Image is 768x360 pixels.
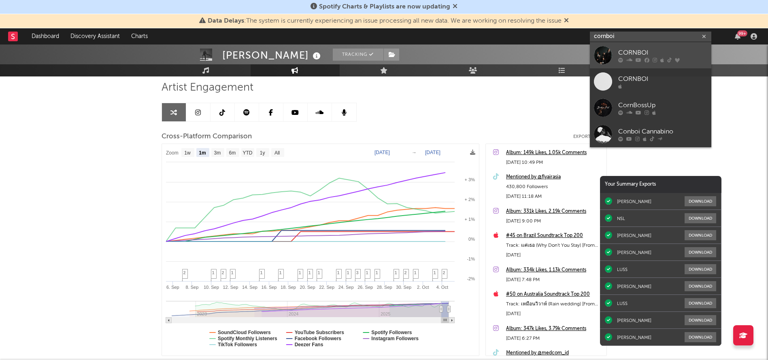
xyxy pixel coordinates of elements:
div: [PERSON_NAME] [617,250,651,255]
span: 1 [308,270,311,275]
span: 1 [279,270,282,275]
text: 24. Sep [338,285,353,290]
text: -2% [467,276,475,281]
button: Download [685,315,716,325]
text: Facebook Followers [294,336,341,341]
text: 28. Sep [377,285,392,290]
button: Download [685,264,716,274]
text: + 3% [464,177,475,182]
text: → [412,150,417,155]
div: CORNBOI [618,74,707,84]
text: 3m [214,150,221,156]
text: 22. Sep [319,285,334,290]
div: Album: 347k Likes, 3.79k Comments [506,324,602,334]
div: [DATE] [506,250,602,260]
span: 2 [443,270,445,275]
text: 0% [468,237,475,241]
text: [DATE] [374,150,390,155]
span: 1 [414,270,417,275]
text: + 2% [464,197,475,202]
text: 6m [229,150,236,156]
span: 1 [337,270,340,275]
text: 10. Sep [203,285,219,290]
div: [PERSON_NAME] [617,335,651,340]
text: + 1% [464,217,475,222]
text: Instagram Followers [371,336,419,341]
text: 18. Sep [281,285,296,290]
div: Track: เหมือนวิวาห์ (Rain wedding) [From "วิมานหนาม"] [506,299,602,309]
a: Charts [126,28,153,44]
div: [PERSON_NAME] [222,49,323,62]
button: Download [685,247,716,257]
span: 1 [299,270,301,275]
span: Artist Engagement [162,83,253,93]
span: 1 [212,270,215,275]
text: 14. Sep [242,285,257,290]
button: Download [685,332,716,342]
input: Search for artists [590,32,711,42]
a: CornBossUp [590,95,711,121]
div: [PERSON_NAME] [617,199,651,204]
text: [DATE] [425,150,440,155]
text: 1w [184,150,191,156]
div: Conboi Cannabino [618,127,707,136]
a: Album: 331k Likes, 2.19k Comments [506,207,602,216]
div: Track: แค่เธอ (Why Don't You Stay) [From KinnPorsche The Series] [506,241,602,250]
button: Tracking [333,49,383,61]
text: 26. Sep [357,285,373,290]
div: CornBossUp [618,100,707,110]
div: Your Summary Exports [600,176,721,193]
span: 1 [231,270,234,275]
a: #45 on Brazil Soundtrack Top 200 [506,231,602,241]
button: Download [685,298,716,308]
a: #50 on Australia Soundtrack Top 200 [506,290,602,299]
span: 1 [347,270,349,275]
div: LUSS [617,267,628,272]
div: CORNBOI [618,48,707,57]
span: Dismiss [564,18,569,24]
a: Album: 334k Likes, 1.13k Comments [506,265,602,275]
span: 3 [356,270,359,275]
div: 430,800 Followers [506,182,602,192]
div: [DATE] [506,309,602,319]
button: 99+ [735,33,740,40]
div: [DATE] 9:00 PM [506,216,602,226]
button: Download [685,213,716,223]
text: Zoom [166,150,179,156]
text: YouTube Subscribers [294,330,344,335]
text: 1m [199,150,206,156]
text: SoundCloud Followers [218,330,271,335]
span: Cross-Platform Comparison [162,132,252,142]
span: 1 [434,270,436,275]
a: Mentioned by @flyairasia [506,172,602,182]
div: [PERSON_NAME] [617,318,651,323]
a: Album: 149k Likes, 1.05k Comments [506,148,602,158]
text: Spotify Followers [371,330,412,335]
text: 6. Sep [166,285,179,290]
text: 2. Oct [417,285,429,290]
span: 2 [404,270,407,275]
span: 1 [260,270,263,275]
text: All [274,150,279,156]
span: 2 [222,270,224,275]
button: Download [685,196,716,206]
div: [DATE] 7:48 PM [506,275,602,285]
div: [DATE] 11:18 AM [506,192,602,201]
text: 30. Sep [396,285,411,290]
span: 2 [183,270,186,275]
div: [DATE] 10:49 PM [506,158,602,167]
div: 99 + [737,30,747,36]
text: -1% [467,256,475,261]
span: Dismiss [453,4,457,10]
button: Download [685,230,716,240]
text: YTD [243,150,252,156]
text: 12. Sep [223,285,238,290]
text: 20. Sep [300,285,315,290]
span: : The system is currently experiencing an issue processing all new data. We are working on resolv... [208,18,562,24]
div: NSL [617,216,625,221]
text: 4. Oct [436,285,448,290]
a: Discovery Assistant [65,28,126,44]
